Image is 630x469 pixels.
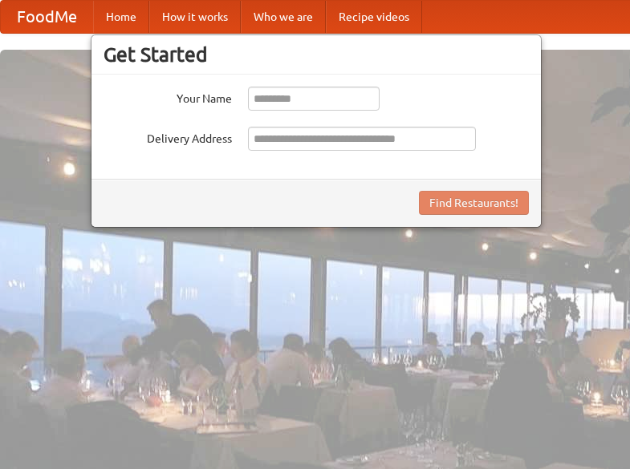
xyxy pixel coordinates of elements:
[419,191,529,215] button: Find Restaurants!
[241,1,326,33] a: Who we are
[1,1,93,33] a: FoodMe
[104,42,529,67] h3: Get Started
[104,87,232,107] label: Your Name
[93,1,149,33] a: Home
[149,1,241,33] a: How it works
[104,127,232,147] label: Delivery Address
[326,1,422,33] a: Recipe videos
